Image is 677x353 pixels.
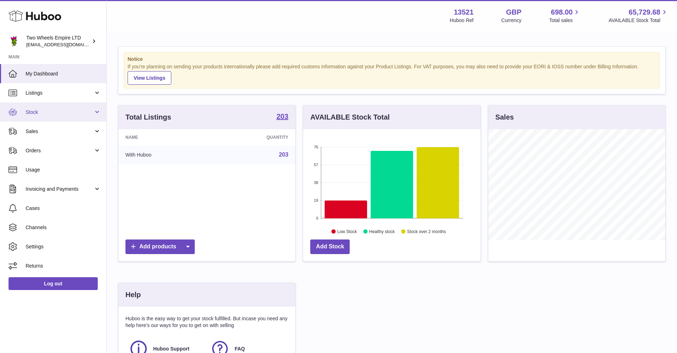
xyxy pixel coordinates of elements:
span: My Dashboard [26,70,101,77]
span: AVAILABLE Stock Total [608,17,668,24]
strong: GBP [506,7,521,17]
text: 0 [316,216,318,220]
h3: Sales [495,112,514,122]
span: Invoicing and Payments [26,186,93,193]
h3: Total Listings [125,112,171,122]
img: justas@twowheelsempire.com [9,36,19,47]
a: 65,729.68 AVAILABLE Stock Total [608,7,668,24]
span: Returns [26,263,101,269]
text: 76 [314,145,318,149]
strong: 13521 [454,7,474,17]
h3: AVAILABLE Stock Total [310,112,389,122]
span: Stock [26,109,93,116]
text: Healthy stock [369,229,395,234]
div: If you're planning on sending your products internationally please add required customs informati... [128,63,656,85]
div: Two Wheels Empire LTD [26,35,90,48]
span: Usage [26,167,101,173]
p: Huboo is the easy way to get your stock fulfilled. But incase you need any help here's our ways f... [125,315,288,329]
span: Listings [26,90,93,96]
text: 57 [314,163,318,167]
div: Huboo Ref [450,17,474,24]
strong: 203 [276,113,288,120]
span: Sales [26,128,93,135]
span: Orders [26,147,93,154]
a: 203 [279,152,289,158]
span: Channels [26,224,101,231]
text: 38 [314,180,318,185]
span: FAQ [235,346,245,352]
th: Name [118,129,212,146]
strong: Notice [128,56,656,63]
h3: Help [125,290,141,300]
a: Log out [9,277,98,290]
a: Add products [125,239,195,254]
text: Low Stock [337,229,357,234]
a: View Listings [128,71,171,85]
span: 698.00 [551,7,573,17]
div: Currency [501,17,522,24]
th: Quantity [212,129,295,146]
span: [EMAIL_ADDRESS][DOMAIN_NAME] [26,42,104,47]
span: 65,729.68 [629,7,660,17]
a: 203 [276,113,288,121]
span: Cases [26,205,101,212]
text: 19 [314,198,318,202]
a: Add Stock [310,239,350,254]
a: 698.00 Total sales [549,7,581,24]
span: Settings [26,243,101,250]
span: Huboo Support [153,346,189,352]
span: Total sales [549,17,581,24]
td: With Huboo [118,146,212,164]
text: Stock over 2 months [407,229,446,234]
